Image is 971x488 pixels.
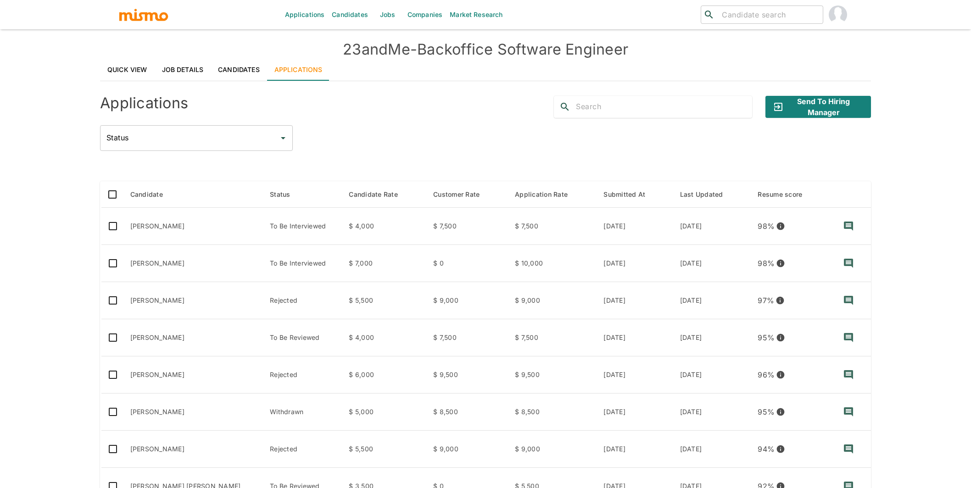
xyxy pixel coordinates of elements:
[155,59,211,81] a: Job Details
[341,319,426,356] td: $ 4,000
[341,394,426,431] td: $ 5,000
[123,431,263,468] td: [PERSON_NAME]
[603,189,657,200] span: Submitted At
[758,368,775,381] p: 96 %
[596,319,672,356] td: [DATE]
[837,215,859,237] button: recent-notes
[262,245,341,282] td: To Be Interviewed
[100,59,155,81] a: Quick View
[718,8,819,21] input: Candidate search
[673,245,751,282] td: [DATE]
[758,294,774,307] p: 97 %
[837,327,859,349] button: recent-notes
[508,245,596,282] td: $ 10,000
[341,356,426,394] td: $ 6,000
[776,407,785,416] svg: View resume score details
[508,431,596,468] td: $ 9,000
[267,59,330,81] a: Applications
[341,208,426,245] td: $ 4,000
[829,6,847,24] img: Carmen Vilachá
[758,220,775,233] p: 98 %
[758,189,814,200] span: Resume score
[433,189,491,200] span: Customer Rate
[673,319,751,356] td: [DATE]
[426,394,508,431] td: $ 8,500
[776,222,785,231] svg: View resume score details
[776,259,785,268] svg: View resume score details
[837,364,859,386] button: recent-notes
[262,394,341,431] td: Withdrawn
[765,96,871,118] button: Send to Hiring Manager
[758,443,775,455] p: 94 %
[262,356,341,394] td: Rejected
[673,356,751,394] td: [DATE]
[596,282,672,319] td: [DATE]
[508,394,596,431] td: $ 8,500
[576,100,752,114] input: Search
[118,8,169,22] img: logo
[426,356,508,394] td: $ 9,500
[508,356,596,394] td: $ 9,500
[211,59,267,81] a: Candidates
[262,208,341,245] td: To Be Interviewed
[341,282,426,319] td: $ 5,500
[673,431,751,468] td: [DATE]
[680,189,735,200] span: Last Updated
[130,189,175,200] span: Candidate
[123,319,263,356] td: [PERSON_NAME]
[776,370,785,379] svg: View resume score details
[341,431,426,468] td: $ 5,500
[426,208,508,245] td: $ 7,500
[758,405,775,418] p: 95 %
[426,431,508,468] td: $ 9,000
[837,401,859,423] button: recent-notes
[837,438,859,460] button: recent-notes
[508,208,596,245] td: $ 7,500
[123,208,263,245] td: [PERSON_NAME]
[262,431,341,468] td: Rejected
[596,208,672,245] td: [DATE]
[776,444,785,454] svg: View resume score details
[554,96,576,118] button: search
[596,356,672,394] td: [DATE]
[270,189,302,200] span: Status
[673,208,751,245] td: [DATE]
[426,319,508,356] td: $ 7,500
[596,394,672,431] td: [DATE]
[837,252,859,274] button: recent-notes
[837,289,859,311] button: recent-notes
[349,189,410,200] span: Candidate Rate
[262,282,341,319] td: Rejected
[776,333,785,342] svg: View resume score details
[100,94,188,112] h4: Applications
[776,296,785,305] svg: View resume score details
[508,282,596,319] td: $ 9,000
[758,257,775,270] p: 98 %
[673,394,751,431] td: [DATE]
[673,282,751,319] td: [DATE]
[508,319,596,356] td: $ 7,500
[515,189,580,200] span: Application Rate
[426,245,508,282] td: $ 0
[100,40,871,59] h4: 23andMe - Backoffice Software Engineer
[123,245,263,282] td: [PERSON_NAME]
[758,331,775,344] p: 95 %
[123,356,263,394] td: [PERSON_NAME]
[262,319,341,356] td: To Be Reviewed
[426,282,508,319] td: $ 9,000
[123,282,263,319] td: [PERSON_NAME]
[341,245,426,282] td: $ 7,000
[277,132,290,144] button: Open
[123,394,263,431] td: [PERSON_NAME]
[596,245,672,282] td: [DATE]
[596,431,672,468] td: [DATE]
